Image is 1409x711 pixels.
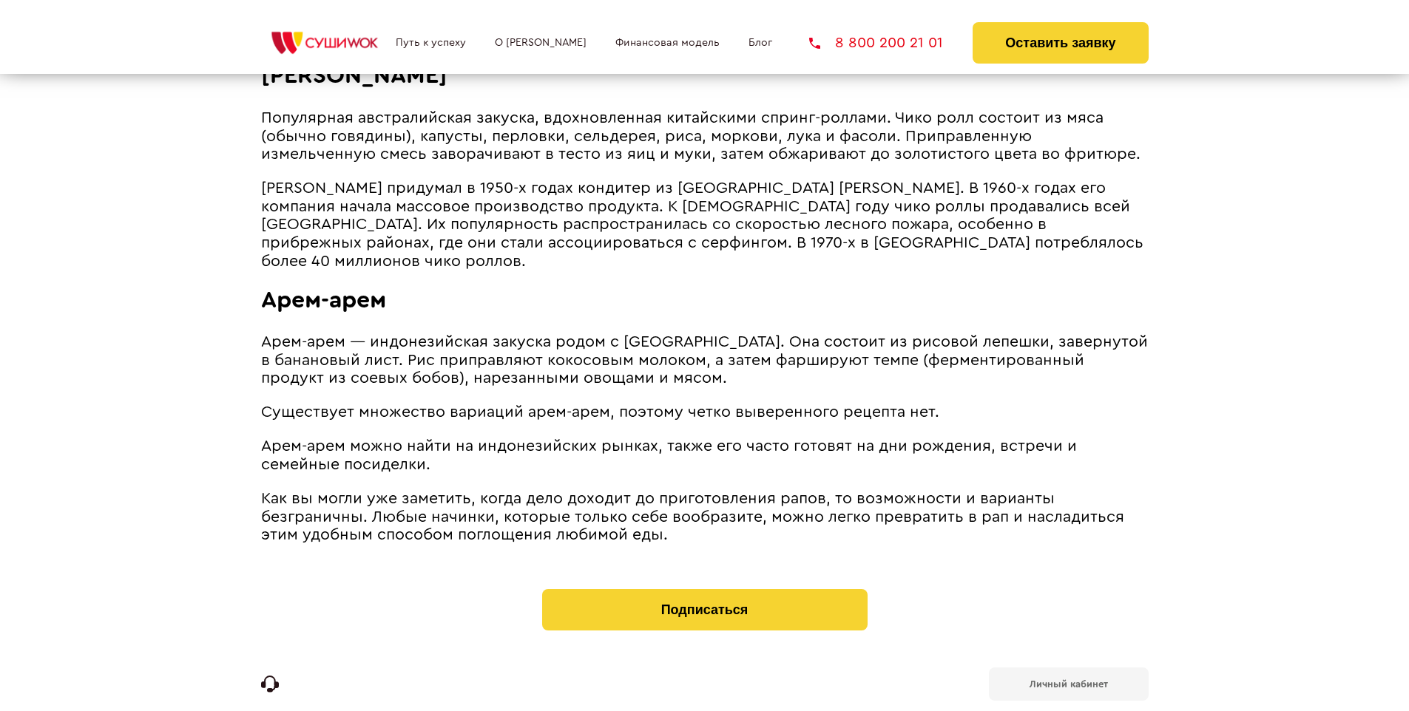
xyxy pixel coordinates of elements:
[615,37,720,49] a: Финансовая модель
[261,288,386,312] span: Арем-арем
[261,110,1141,162] span: Популярная австралийская закуска, вдохновленная китайскими спринг-роллами. Чико ролл состоит из м...
[542,589,868,630] button: Подписаться
[495,37,587,49] a: О [PERSON_NAME]
[261,334,1148,386] span: Арем-арем ― индонезийская закуска родом с [GEOGRAPHIC_DATA]. Она состоит из рисовой лепешки, заве...
[809,35,943,50] a: 8 800 200 21 01
[261,404,939,420] span: Существует множество вариаций арем-арем, поэтому четко выверенного рецепта нет.
[261,491,1124,542] span: Как вы могли уже заметить, когда дело доходит до приготовления рапов, то возможности и варианты б...
[1030,679,1108,689] b: Личный кабинет
[973,22,1148,64] button: Оставить заявку
[396,37,466,49] a: Путь к успеху
[261,180,1143,268] span: [PERSON_NAME] придумал в 1950-х годах кондитер из [GEOGRAPHIC_DATA] [PERSON_NAME]. В 1960-х годах...
[989,667,1149,701] a: Личный кабинет
[835,35,943,50] span: 8 800 200 21 01
[261,438,1077,472] span: Арем-арем можно найти на индонезийских рынках, также его часто готовят на дни рождения, встречи и...
[749,37,772,49] a: Блог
